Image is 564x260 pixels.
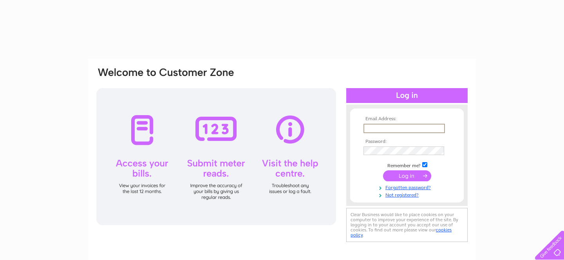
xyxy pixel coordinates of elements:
[362,161,452,169] td: Remember me?
[362,139,452,144] th: Password:
[351,227,452,238] a: cookies policy
[363,191,452,198] a: Not registered?
[346,208,468,242] div: Clear Business would like to place cookies on your computer to improve your experience of the sit...
[383,170,431,181] input: Submit
[363,183,452,191] a: Forgotten password?
[362,116,452,122] th: Email Address:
